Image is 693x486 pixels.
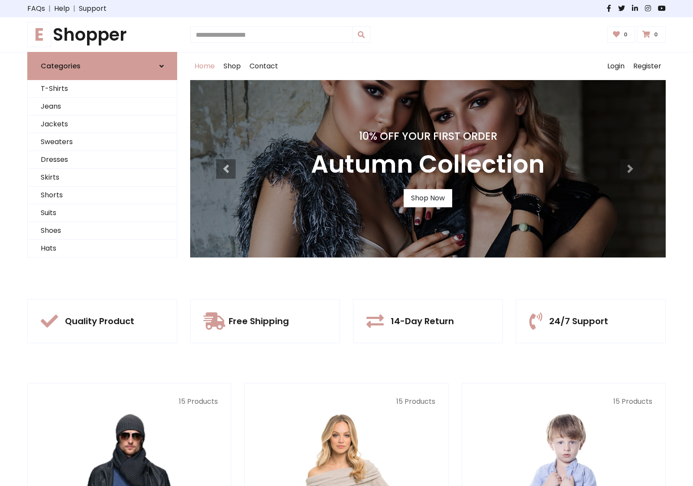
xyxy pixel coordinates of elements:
p: 15 Products [41,396,218,407]
a: T-Shirts [28,80,177,98]
span: | [45,3,54,14]
a: Shop Now [404,189,452,207]
a: Shoes [28,222,177,240]
a: Shop [219,52,245,80]
a: Support [79,3,107,14]
h5: 24/7 Support [549,316,608,326]
a: FAQs [27,3,45,14]
a: Sweaters [28,133,177,151]
p: 15 Products [258,396,435,407]
a: Dresses [28,151,177,169]
h1: Shopper [27,24,177,45]
span: | [70,3,79,14]
a: 0 [607,26,635,43]
h4: 10% Off Your First Order [311,130,545,143]
span: 0 [622,31,630,39]
a: 0 [637,26,666,43]
a: Jeans [28,98,177,116]
a: EShopper [27,24,177,45]
h5: 14-Day Return [391,316,454,326]
a: Categories [27,52,177,80]
h5: Quality Product [65,316,134,326]
a: Skirts [28,169,177,187]
a: Shorts [28,187,177,204]
p: 15 Products [475,396,652,407]
span: 0 [652,31,660,39]
h3: Autumn Collection [311,150,545,179]
a: Register [629,52,666,80]
a: Suits [28,204,177,222]
a: Jackets [28,116,177,133]
a: Login [603,52,629,80]
a: Hats [28,240,177,257]
a: Help [54,3,70,14]
a: Contact [245,52,282,80]
a: Home [190,52,219,80]
h6: Categories [41,62,81,70]
h5: Free Shipping [229,316,289,326]
span: E [27,22,51,47]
